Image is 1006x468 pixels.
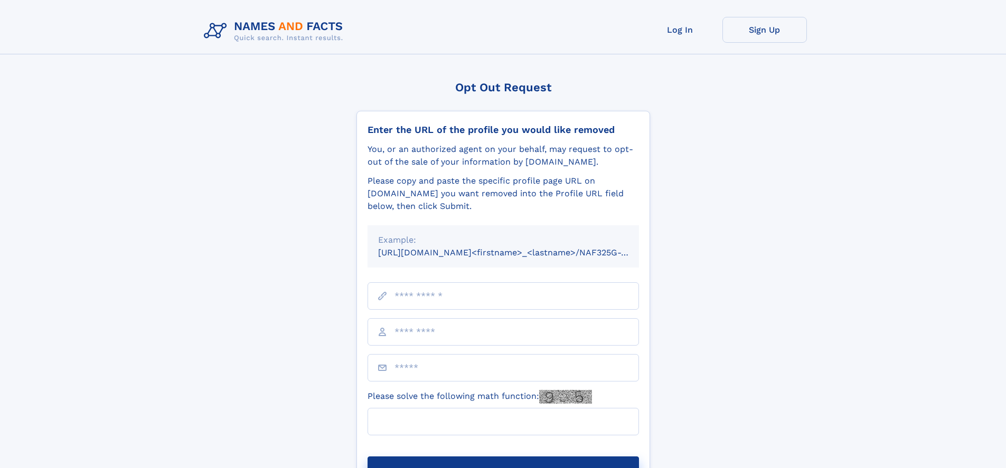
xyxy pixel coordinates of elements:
[378,247,659,257] small: [URL][DOMAIN_NAME]<firstname>_<lastname>/NAF325G-xxxxxxxx
[368,175,639,213] div: Please copy and paste the specific profile page URL on [DOMAIN_NAME] you want removed into the Pr...
[368,124,639,136] div: Enter the URL of the profile you would like removed
[368,143,639,168] div: You, or an authorized agent on your behalf, may request to opt-out of the sale of your informatio...
[378,234,628,246] div: Example:
[722,17,807,43] a: Sign Up
[356,81,650,94] div: Opt Out Request
[638,17,722,43] a: Log In
[200,17,352,45] img: Logo Names and Facts
[368,390,592,404] label: Please solve the following math function:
